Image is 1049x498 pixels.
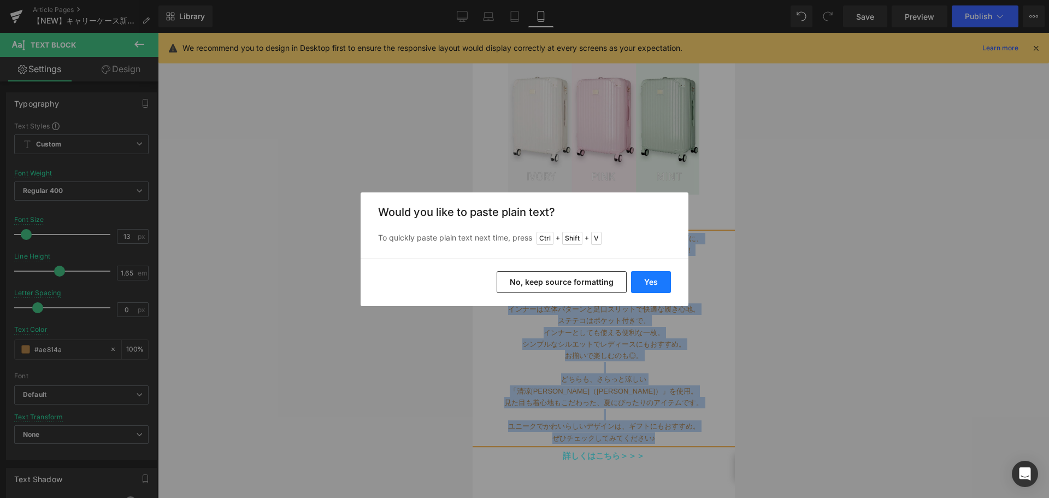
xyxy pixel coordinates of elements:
[36,389,227,397] span: ユニークでかわいらしいデザインは、ギフトにもおすすめ。
[78,183,185,192] b: 新デザインが登場しました！
[378,206,671,219] h3: Would you like to paste plain text?
[562,232,582,245] span: Shift
[1012,461,1038,487] div: Open Intercom Messenger
[556,233,560,244] span: +
[585,233,589,244] span: +
[90,418,172,427] a: 詳しくはこちら＞＞＞
[631,271,671,293] button: Yes
[497,271,627,293] button: No, keep source formatting
[591,232,602,245] span: V
[537,232,553,245] span: Ctrl
[86,169,176,178] b: 人気のキャリーケースに
[378,232,671,245] p: To quickly paste plain text next time, press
